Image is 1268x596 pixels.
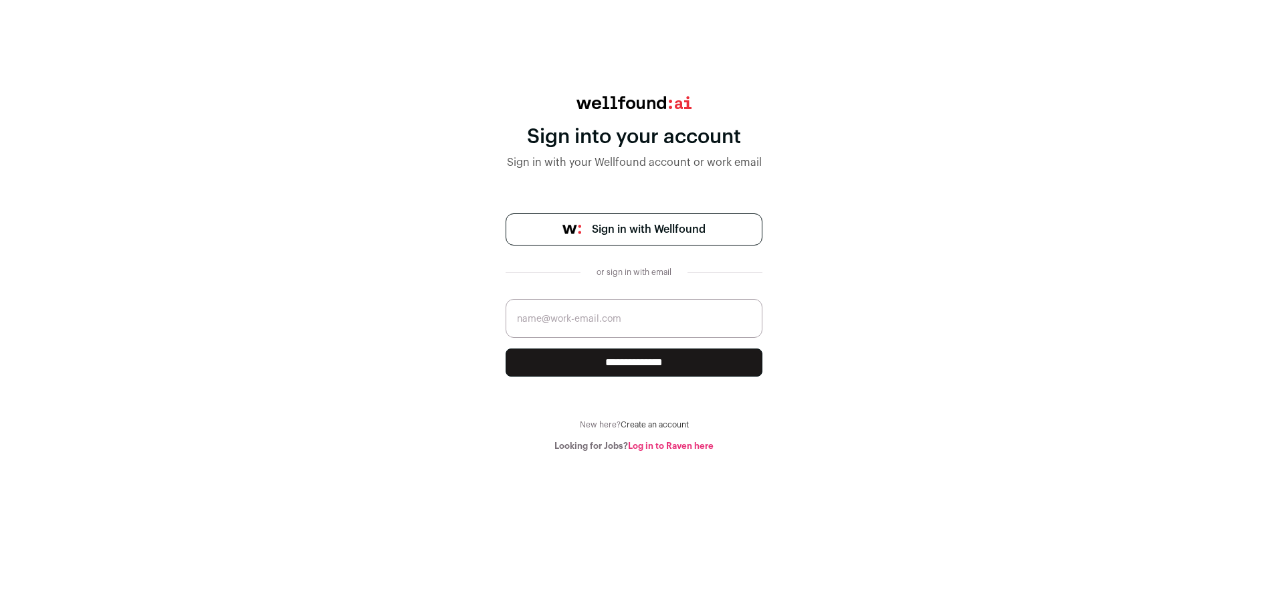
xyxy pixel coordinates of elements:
a: Sign in with Wellfound [506,213,762,245]
div: Looking for Jobs? [506,441,762,452]
input: name@work-email.com [506,299,762,338]
a: Create an account [621,421,689,429]
div: Sign in with your Wellfound account or work email [506,155,762,171]
img: wellfound:ai [576,96,692,109]
img: wellfound-symbol-flush-black-fb3c872781a75f747ccb3a119075da62bfe97bd399995f84a933054e44a575c4.png [562,225,581,234]
div: New here? [506,419,762,430]
a: Log in to Raven here [628,441,714,450]
div: Sign into your account [506,125,762,149]
div: or sign in with email [591,267,677,278]
span: Sign in with Wellfound [592,221,706,237]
